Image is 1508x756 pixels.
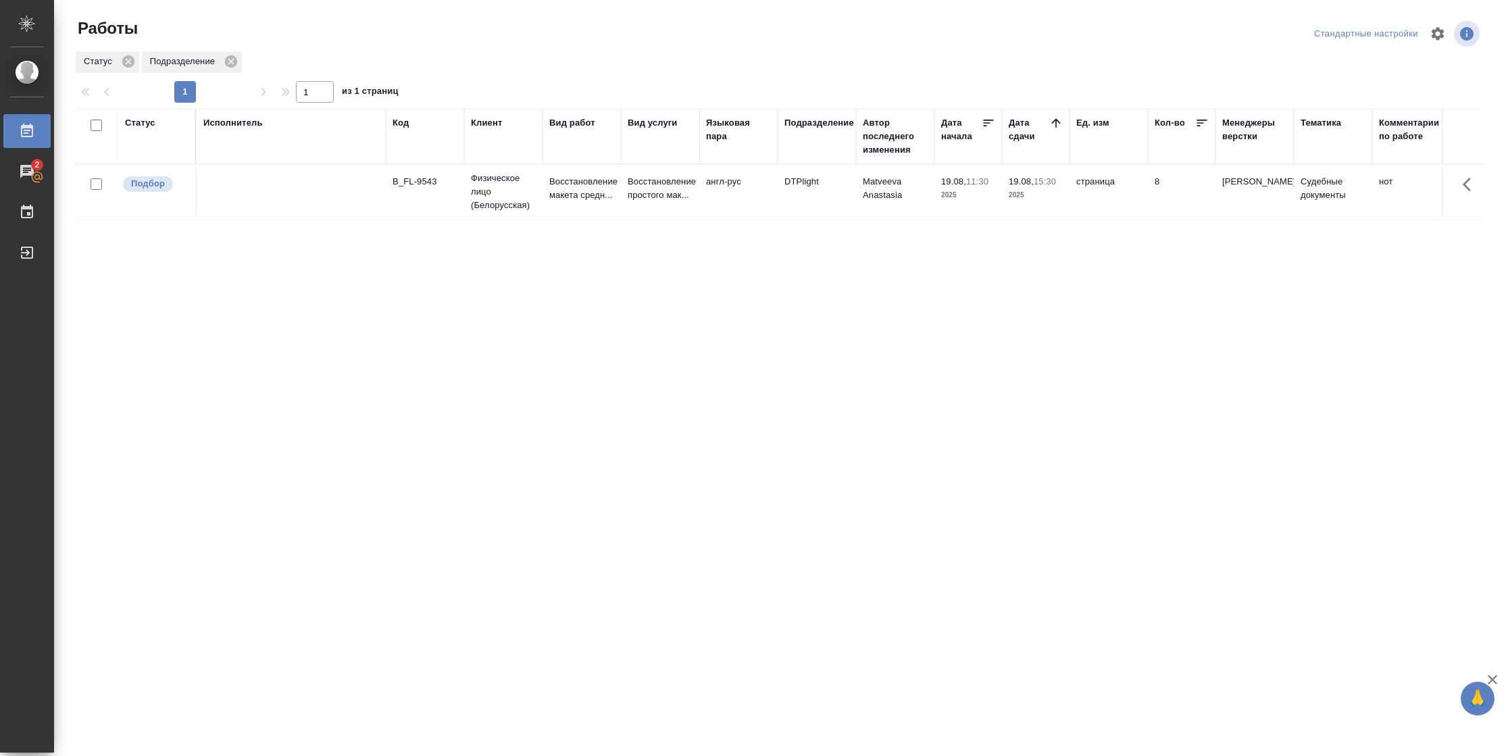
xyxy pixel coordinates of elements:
div: Дата начала [941,116,982,143]
span: Работы [74,18,138,39]
span: 2 [26,158,47,172]
td: 8 [1148,168,1215,216]
p: нот [1379,175,1444,188]
p: Судебные документы [1301,175,1365,202]
div: Подразделение [142,51,242,73]
button: Здесь прячутся важные кнопки [1455,168,1487,201]
td: DTPlight [778,168,856,216]
span: 🙏 [1466,684,1489,713]
div: Комментарии по работе [1379,116,1444,143]
span: из 1 страниц [342,83,399,103]
p: 2025 [1009,188,1063,202]
div: Кол-во [1155,116,1185,130]
p: Статус [84,55,117,68]
td: англ-рус [699,168,778,216]
p: 15:30 [1034,176,1056,186]
p: 2025 [941,188,995,202]
p: [PERSON_NAME] [1222,175,1287,188]
div: Можно подбирать исполнителей [122,175,188,193]
div: B_FL-9543 [393,175,457,188]
p: Восстановление макета средн... [549,175,614,202]
button: 🙏 [1461,682,1494,715]
div: Статус [76,51,139,73]
div: Исполнитель [203,116,263,130]
div: Код [393,116,409,130]
div: Тематика [1301,116,1341,130]
a: 2 [3,155,51,188]
td: Matveeva Anastasia [856,168,934,216]
div: split button [1311,24,1422,45]
p: 19.08, [941,176,966,186]
div: Дата сдачи [1009,116,1049,143]
div: Вид работ [549,116,595,130]
p: Подбор [131,177,165,191]
div: Менеджеры верстки [1222,116,1287,143]
span: Посмотреть информацию [1454,21,1482,47]
div: Ед. изм [1076,116,1109,130]
p: Подразделение [150,55,220,68]
td: страница [1070,168,1148,216]
div: Языковая пара [706,116,771,143]
div: Клиент [471,116,502,130]
p: 19.08, [1009,176,1034,186]
div: Вид услуги [628,116,678,130]
div: Подразделение [784,116,854,130]
p: Восстановление простого мак... [628,175,693,202]
span: Настроить таблицу [1422,18,1454,50]
div: Статус [125,116,155,130]
p: 11:30 [966,176,988,186]
p: Физическое лицо (Белорусская) [471,172,536,212]
div: Автор последнего изменения [863,116,928,157]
